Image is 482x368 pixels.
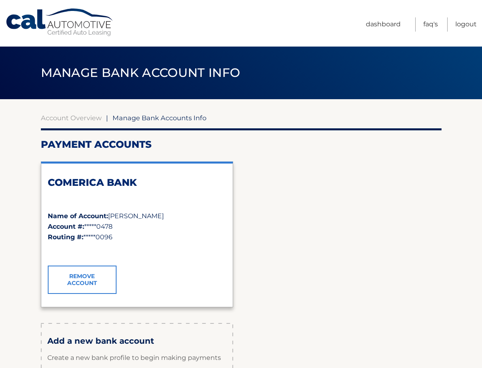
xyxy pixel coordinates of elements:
[106,114,108,122] span: |
[48,233,83,241] strong: Routing #:
[41,138,442,151] h2: Payment Accounts
[48,177,226,189] h2: COMERICA BANK
[48,223,84,230] strong: Account #:
[423,17,438,32] a: FAQ's
[5,8,115,37] a: Cal Automotive
[48,212,108,220] strong: Name of Account:
[455,17,477,32] a: Logout
[366,17,401,32] a: Dashboard
[41,114,102,122] a: Account Overview
[113,114,206,122] span: Manage Bank Accounts Info
[48,266,117,294] a: Remove Account
[41,65,240,80] span: Manage Bank Account Info
[48,247,53,255] span: ✓
[47,336,227,346] h3: Add a new bank account
[108,212,164,220] span: [PERSON_NAME]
